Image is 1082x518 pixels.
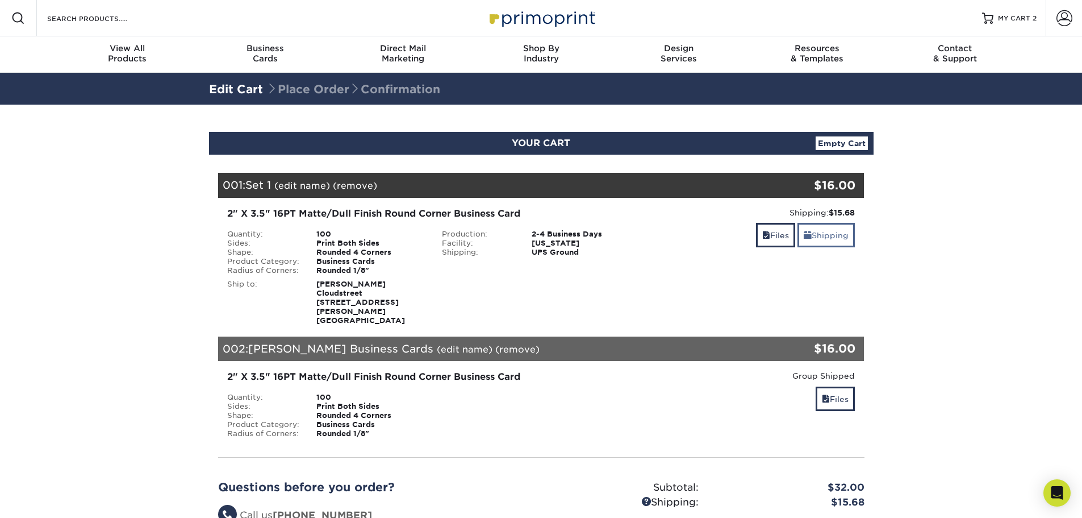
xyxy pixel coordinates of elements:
span: Place Order Confirmation [266,82,440,96]
span: Business [196,43,334,53]
div: 2-4 Business Days [523,230,649,239]
div: Product Category: [219,420,308,429]
div: Open Intercom Messenger [1043,479,1071,507]
a: Shipping [797,223,855,247]
img: Primoprint [484,6,598,30]
a: (edit name) [274,180,330,191]
span: YOUR CART [512,138,570,148]
span: View All [59,43,197,53]
div: Sides: [219,239,308,248]
span: files [762,231,770,240]
div: Rounded 1/8" [308,429,433,438]
div: Products [59,43,197,64]
div: Rounded 4 Corners [308,248,433,257]
div: [US_STATE] [523,239,649,248]
div: Shape: [219,248,308,257]
a: (remove) [333,180,377,191]
div: Radius of Corners: [219,429,308,438]
span: Direct Mail [334,43,472,53]
div: Shipping: [657,207,855,218]
div: Subtotal: [541,480,707,495]
div: Cards [196,43,334,64]
a: (remove) [495,344,540,355]
div: Marketing [334,43,472,64]
div: 002: [218,337,757,362]
a: Shop ByIndustry [472,36,610,73]
div: & Support [886,43,1024,64]
div: Industry [472,43,610,64]
div: Quantity: [219,393,308,402]
span: Contact [886,43,1024,53]
div: Print Both Sides [308,402,433,411]
span: Resources [748,43,886,53]
div: $15.68 [707,495,873,510]
a: Files [816,387,855,411]
div: $32.00 [707,480,873,495]
a: BusinessCards [196,36,334,73]
div: $16.00 [757,340,856,357]
div: Shipping: [541,495,707,510]
div: & Templates [748,43,886,64]
div: Business Cards [308,420,433,429]
h2: Questions before you order? [218,480,533,494]
div: 2" X 3.5" 16PT Matte/Dull Finish Round Corner Business Card [227,370,640,384]
strong: $15.68 [829,208,855,217]
span: Shop By [472,43,610,53]
div: Group Shipped [657,370,855,382]
span: shipping [804,231,812,240]
span: files [822,395,830,404]
div: Rounded 4 Corners [308,411,433,420]
div: Radius of Corners: [219,266,308,275]
div: Services [610,43,748,64]
a: Empty Cart [816,136,868,150]
span: Design [610,43,748,53]
span: MY CART [998,14,1030,23]
div: Sides: [219,402,308,411]
div: 100 [308,393,433,402]
div: Shipping: [433,248,523,257]
div: Facility: [433,239,523,248]
div: Quantity: [219,230,308,239]
div: UPS Ground [523,248,649,257]
div: Product Category: [219,257,308,266]
span: 2 [1033,14,1037,22]
input: SEARCH PRODUCTS..... [46,11,157,25]
span: Set 1 [245,179,271,191]
a: View AllProducts [59,36,197,73]
div: 001: [218,173,757,198]
div: Business Cards [308,257,433,266]
span: [PERSON_NAME] Business Cards [248,342,433,355]
div: Rounded 1/8" [308,266,433,275]
div: Print Both Sides [308,239,433,248]
a: Contact& Support [886,36,1024,73]
a: Files [756,223,795,247]
div: Ship to: [219,280,308,325]
a: Resources& Templates [748,36,886,73]
div: Production: [433,230,523,239]
div: 2" X 3.5" 16PT Matte/Dull Finish Round Corner Business Card [227,207,640,221]
div: Shape: [219,411,308,420]
div: $16.00 [757,177,856,194]
a: Direct MailMarketing [334,36,472,73]
a: Edit Cart [209,82,263,96]
a: DesignServices [610,36,748,73]
div: 100 [308,230,433,239]
strong: [PERSON_NAME] Cloudstreet [STREET_ADDRESS][PERSON_NAME] [GEOGRAPHIC_DATA] [316,280,405,325]
a: (edit name) [437,344,492,355]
